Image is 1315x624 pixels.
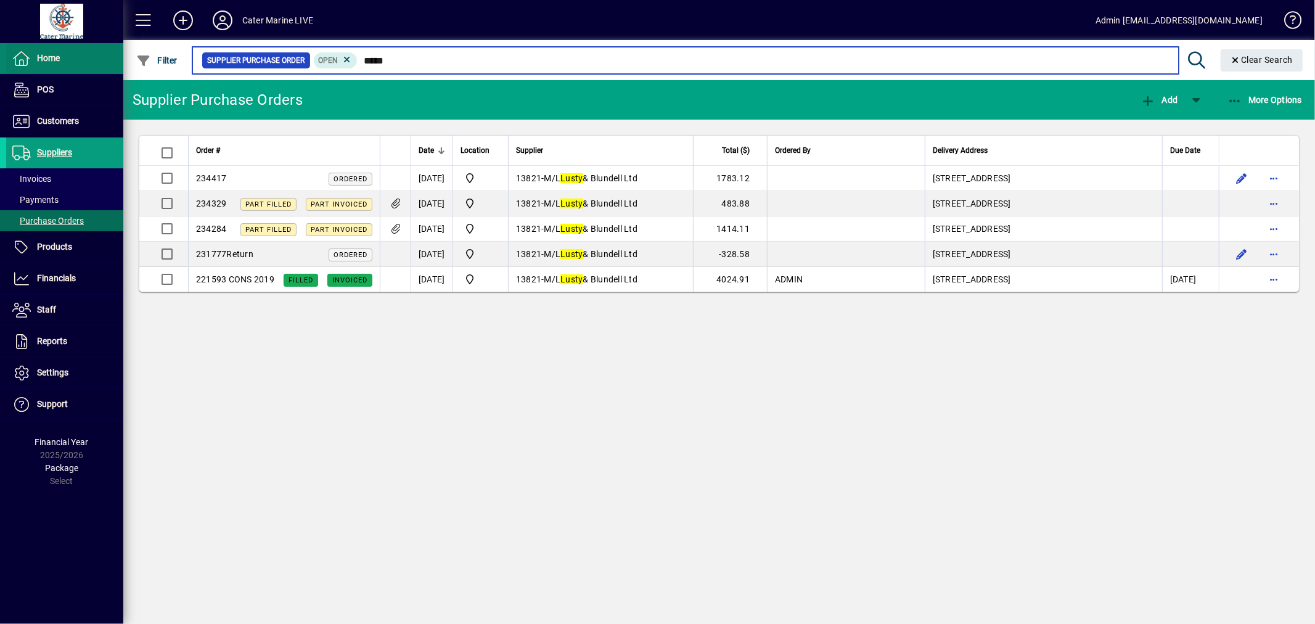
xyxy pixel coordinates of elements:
[544,173,638,183] span: M/L & Blundell Ltd
[1264,269,1284,289] button: More options
[37,242,72,252] span: Products
[196,144,372,157] div: Order #
[1170,144,1211,157] div: Due Date
[560,173,583,183] em: Lusty
[508,166,693,191] td: -
[516,249,541,259] span: 13821
[560,199,583,208] em: Lusty
[411,242,453,267] td: [DATE]
[45,463,78,473] span: Package
[461,144,501,157] div: Location
[245,200,292,208] span: Part Filled
[6,168,123,189] a: Invoices
[516,274,541,284] span: 13821
[411,166,453,191] td: [DATE]
[693,191,767,216] td: 483.88
[37,367,68,377] span: Settings
[693,267,767,292] td: 4024.91
[1275,2,1300,43] a: Knowledge Base
[1264,194,1284,213] button: More options
[560,274,583,284] em: Lusty
[544,249,638,259] span: M/L & Blundell Ltd
[775,144,917,157] div: Ordered By
[133,90,303,110] div: Supplier Purchase Orders
[461,272,501,287] span: Cater Marine
[133,49,181,72] button: Filter
[1264,168,1284,188] button: More options
[6,326,123,357] a: Reports
[461,196,501,211] span: Cater Marine
[37,273,76,283] span: Financials
[37,147,72,157] span: Suppliers
[1227,95,1303,105] span: More Options
[6,295,123,326] a: Staff
[925,191,1162,216] td: [STREET_ADDRESS]
[508,191,693,216] td: -
[6,263,123,294] a: Financials
[163,9,203,31] button: Add
[196,249,253,259] span: 231777Return
[6,43,123,74] a: Home
[411,191,453,216] td: [DATE]
[334,175,367,183] span: Ordered
[544,274,638,284] span: M/L & Blundell Ltd
[925,166,1162,191] td: [STREET_ADDRESS]
[1141,95,1178,105] span: Add
[1264,244,1284,264] button: More options
[242,10,313,30] div: Cater Marine LIVE
[6,210,123,231] a: Purchase Orders
[516,144,686,157] div: Supplier
[196,173,227,183] span: 234417
[314,52,358,68] mat-chip: Completion Status: Open
[319,56,338,65] span: Open
[6,75,123,105] a: POS
[461,144,490,157] span: Location
[1096,10,1263,30] div: Admin [EMAIL_ADDRESS][DOMAIN_NAME]
[925,267,1162,292] td: [STREET_ADDRESS]
[411,267,453,292] td: [DATE]
[516,144,543,157] span: Supplier
[37,84,54,94] span: POS
[775,274,803,284] span: ADMIN
[1224,89,1306,111] button: More Options
[516,173,541,183] span: 13821
[1137,89,1181,111] button: Add
[37,53,60,63] span: Home
[196,199,227,208] span: 234329
[925,216,1162,242] td: [STREET_ADDRESS]
[544,224,638,234] span: M/L & Blundell Ltd
[311,200,367,208] span: Part Invoiced
[6,389,123,420] a: Support
[6,232,123,263] a: Products
[12,195,59,205] span: Payments
[332,276,367,284] span: Invoiced
[1264,219,1284,239] button: More options
[775,144,811,157] span: Ordered By
[245,226,292,234] span: Part Filled
[508,216,693,242] td: -
[6,189,123,210] a: Payments
[6,358,123,388] a: Settings
[37,116,79,126] span: Customers
[12,174,51,184] span: Invoices
[508,242,693,267] td: -
[701,144,761,157] div: Total ($)
[1232,244,1252,264] button: Edit
[12,216,84,226] span: Purchase Orders
[419,144,434,157] span: Date
[461,247,501,261] span: Cater Marine
[1170,144,1200,157] span: Due Date
[508,267,693,292] td: -
[411,216,453,242] td: [DATE]
[196,274,274,284] span: 221593 CONS 2019
[693,242,767,267] td: -328.58
[544,199,638,208] span: M/L & Blundell Ltd
[37,336,67,346] span: Reports
[516,224,541,234] span: 13821
[37,399,68,409] span: Support
[560,224,583,234] em: Lusty
[461,171,501,186] span: Cater Marine
[419,144,445,157] div: Date
[37,305,56,314] span: Staff
[461,221,501,236] span: Cater Marine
